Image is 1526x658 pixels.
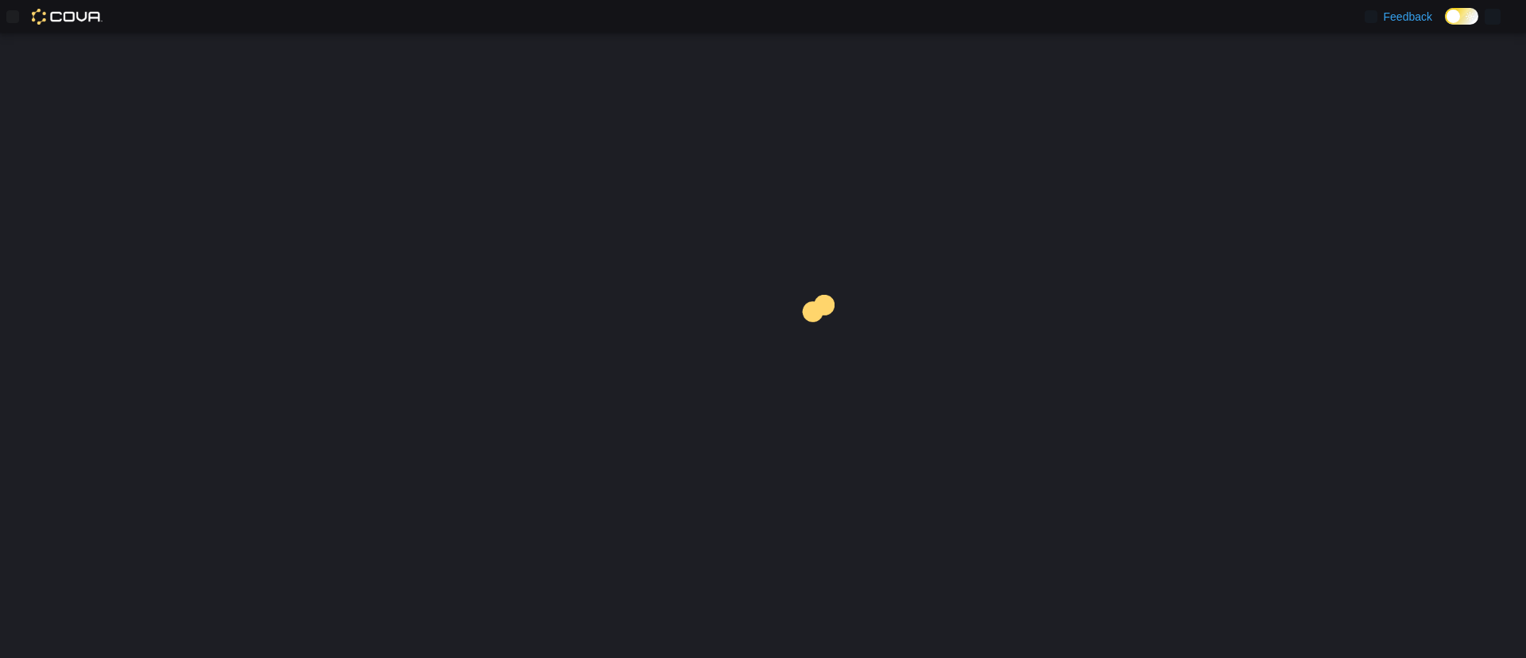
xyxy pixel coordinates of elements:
a: Feedback [1358,1,1439,33]
img: cova-loader [763,283,882,402]
input: Dark Mode [1445,8,1478,25]
img: Cova [32,9,103,25]
span: Feedback [1384,9,1432,25]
